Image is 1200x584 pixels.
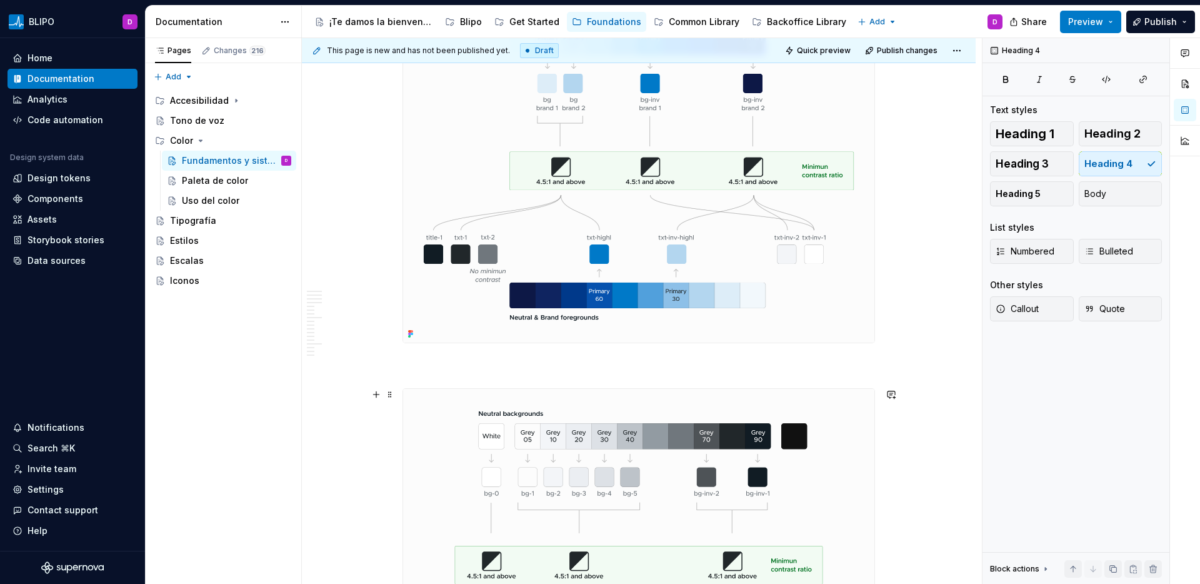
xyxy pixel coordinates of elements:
[309,9,851,34] div: Page tree
[27,254,86,267] div: Data sources
[155,46,191,56] div: Pages
[27,213,57,226] div: Assets
[41,561,104,574] svg: Supernova Logo
[162,191,296,211] a: Uso del color
[535,46,554,56] span: Draft
[285,154,287,167] div: D
[990,296,1074,321] button: Callout
[249,46,266,56] span: 216
[1079,181,1162,206] button: Body
[27,73,94,85] div: Documentation
[781,42,856,59] button: Quick preview
[170,274,199,287] div: Iconos
[162,171,296,191] a: Paleta de color
[854,13,901,31] button: Add
[150,131,296,151] div: Color
[990,221,1034,234] div: List styles
[7,189,137,209] a: Components
[460,16,482,28] div: Blipo
[27,234,104,246] div: Storybook stories
[1068,16,1103,28] span: Preview
[170,94,229,107] div: Accesibilidad
[996,158,1049,170] span: Heading 3
[27,442,75,455] div: Search ⌘K
[1021,16,1047,28] span: Share
[990,560,1051,578] div: Block actions
[1084,188,1106,200] span: Body
[7,209,137,229] a: Assets
[29,16,54,28] div: BLIPO
[182,194,239,207] div: Uso del color
[877,46,937,56] span: Publish changes
[649,12,744,32] a: Common Library
[1084,303,1125,315] span: Quote
[127,17,132,27] div: D
[990,104,1037,116] div: Text styles
[1084,245,1133,258] span: Bulleted
[7,521,137,541] button: Help
[27,421,84,434] div: Notifications
[1079,296,1162,321] button: Quote
[162,151,296,171] a: Fundamentos y sistemaD
[990,279,1043,291] div: Other styles
[1079,121,1162,146] button: Heading 2
[996,303,1039,315] span: Callout
[27,52,52,64] div: Home
[669,16,739,28] div: Common Library
[150,91,296,111] div: Accesibilidad
[7,48,137,68] a: Home
[170,214,216,227] div: Tipografía
[150,271,296,291] a: Iconos
[150,68,197,86] button: Add
[27,193,83,205] div: Components
[861,42,943,59] button: Publish changes
[150,231,296,251] a: Estilos
[1079,239,1162,264] button: Bulleted
[869,17,885,27] span: Add
[1003,11,1055,33] button: Share
[327,46,510,56] span: This page is new and has not been published yet.
[214,46,266,56] div: Changes
[10,153,84,163] div: Design system data
[150,111,296,131] a: Tono de voz
[156,16,274,28] div: Documentation
[1126,11,1195,33] button: Publish
[7,438,137,458] button: Search ⌘K
[7,69,137,89] a: Documentation
[309,12,437,32] a: ¡Te damos la bienvenida a Blipo!
[1144,16,1177,28] span: Publish
[7,110,137,130] a: Code automation
[27,114,103,126] div: Code automation
[27,525,47,537] div: Help
[990,181,1074,206] button: Heading 5
[990,564,1039,574] div: Block actions
[166,72,181,82] span: Add
[182,154,279,167] div: Fundamentos y sistema
[170,114,224,127] div: Tono de voz
[2,8,142,35] button: BLIPOD
[990,239,1074,264] button: Numbered
[7,251,137,271] a: Data sources
[27,504,98,516] div: Contact support
[797,46,851,56] span: Quick preview
[27,93,67,106] div: Analytics
[587,16,641,28] div: Foundations
[992,17,997,27] div: D
[9,14,24,29] img: 45309493-d480-4fb3-9f86-8e3098b627c9.png
[7,500,137,520] button: Contact support
[7,480,137,500] a: Settings
[7,89,137,109] a: Analytics
[7,418,137,438] button: Notifications
[996,128,1054,140] span: Heading 1
[747,12,851,32] a: Backoffice Library
[440,12,487,32] a: Blipo
[170,134,193,147] div: Color
[489,12,564,32] a: Get Started
[767,16,846,28] div: Backoffice Library
[150,91,296,291] div: Page tree
[182,174,248,187] div: Paleta de color
[509,16,559,28] div: Get Started
[27,463,76,475] div: Invite team
[996,245,1054,258] span: Numbered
